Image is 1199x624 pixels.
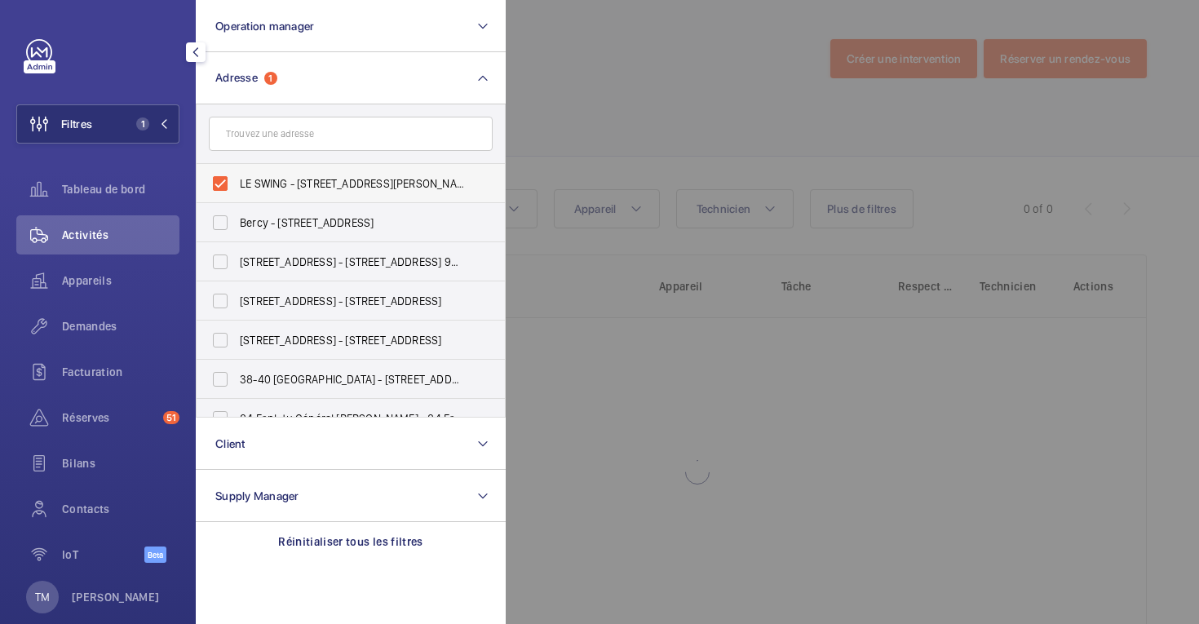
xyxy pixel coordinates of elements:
[72,589,160,605] p: [PERSON_NAME]
[35,589,50,605] p: TM
[163,411,179,424] span: 51
[136,117,149,131] span: 1
[62,272,179,289] span: Appareils
[62,547,144,563] span: IoT
[62,501,179,517] span: Contacts
[61,116,92,132] span: Filtres
[62,364,179,380] span: Facturation
[62,409,157,426] span: Réserves
[62,181,179,197] span: Tableau de bord
[62,455,179,471] span: Bilans
[62,227,179,243] span: Activités
[16,104,179,144] button: Filtres1
[62,318,179,334] span: Demandes
[144,547,166,563] span: Beta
